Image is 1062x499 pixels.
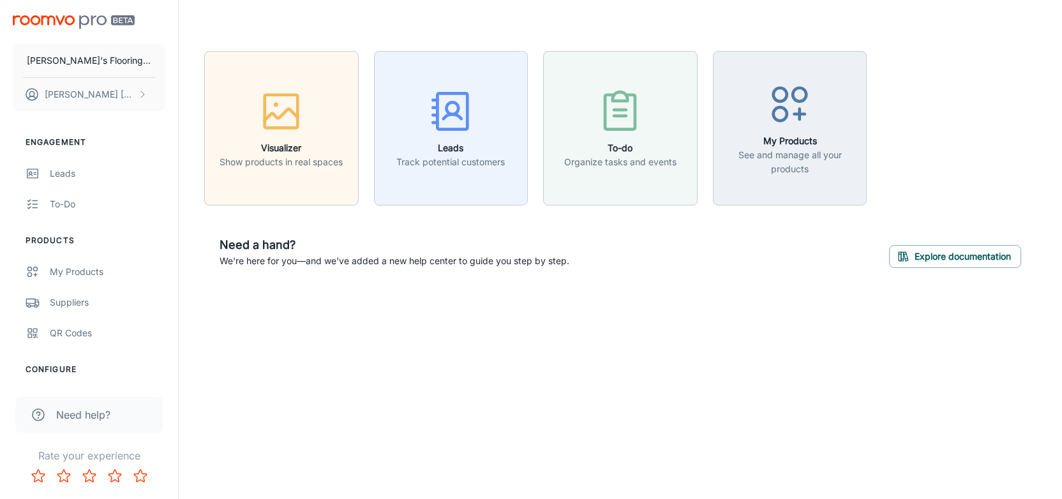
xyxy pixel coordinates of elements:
h6: To-do [564,141,677,155]
p: See and manage all your products [721,148,859,176]
p: Show products in real spaces [220,155,343,169]
h6: Visualizer [220,141,343,155]
a: LeadsTrack potential customers [374,121,528,133]
div: To-do [50,197,165,211]
img: Roomvo PRO Beta [13,15,135,29]
button: Explore documentation [889,245,1021,268]
button: VisualizerShow products in real spaces [204,51,359,205]
div: Leads [50,167,165,181]
a: To-doOrganize tasks and events [543,121,698,133]
h6: Need a hand? [220,236,569,254]
button: [PERSON_NAME] [PERSON_NAME] [13,78,165,111]
h6: My Products [721,134,859,148]
p: [PERSON_NAME] [PERSON_NAME] [45,87,135,101]
div: QR Codes [50,326,165,340]
p: Organize tasks and events [564,155,677,169]
p: Track potential customers [396,155,505,169]
div: My Products [50,265,165,279]
h6: Leads [396,141,505,155]
div: Suppliers [50,295,165,309]
a: Explore documentation [889,249,1021,262]
button: My ProductsSee and manage all your products [713,51,867,205]
p: [PERSON_NAME]'s Flooring Depot [27,54,151,68]
p: We're here for you—and we've added a new help center to guide you step by step. [220,254,569,268]
button: [PERSON_NAME]'s Flooring Depot [13,44,165,77]
button: LeadsTrack potential customers [374,51,528,205]
button: To-doOrganize tasks and events [543,51,698,205]
a: My ProductsSee and manage all your products [713,121,867,133]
